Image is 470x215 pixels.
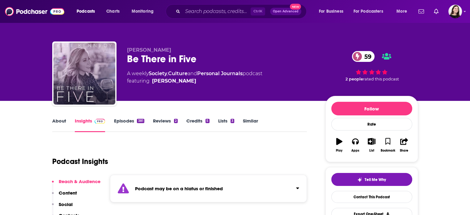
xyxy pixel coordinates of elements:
[52,157,108,166] h1: Podcast Insights
[363,134,379,156] button: List
[369,149,374,153] div: List
[174,119,178,123] div: 2
[357,177,362,182] img: tell me why sparkle
[365,177,386,182] span: Tell Me Why
[345,77,363,81] span: 2 people
[137,119,144,123] div: 381
[351,149,359,153] div: Apps
[127,47,171,53] span: [PERSON_NAME]
[319,7,343,16] span: For Business
[5,6,64,17] img: Podchaser - Follow, Share and Rate Podcasts
[168,71,188,76] a: Culture
[315,6,351,16] button: open menu
[72,6,103,16] button: open menu
[347,134,363,156] button: Apps
[331,191,412,203] a: Contact This Podcast
[400,149,408,153] div: Share
[153,118,178,132] a: Reviews2
[325,47,418,85] div: 59 2 peoplerated this podcast
[52,178,100,190] button: Reach & Audience
[135,186,223,191] strong: Podcast may be on a hiatus or finished
[354,7,383,16] span: For Podcasters
[52,201,73,213] button: Social
[205,119,209,123] div: 5
[114,118,144,132] a: Episodes381
[448,5,462,18] img: User Profile
[218,118,234,132] a: Lists3
[231,119,234,123] div: 3
[363,77,399,81] span: rated this podcast
[106,7,120,16] span: Charts
[416,6,426,17] a: Show notifications dropdown
[59,201,73,207] p: Social
[448,5,462,18] span: Logged in as lucynalen
[396,134,412,156] button: Share
[186,118,209,132] a: Credits5
[380,149,395,153] div: Bookmark
[167,71,168,76] span: ,
[290,4,301,10] span: New
[132,7,154,16] span: Monitoring
[127,70,262,85] div: A weekly podcast
[243,118,258,132] a: Similar
[331,102,412,115] button: Follow
[52,118,66,132] a: About
[59,190,77,196] p: Content
[127,77,262,85] span: featuring
[331,118,412,131] div: Rate
[59,178,100,184] p: Reach & Audience
[152,77,196,85] a: Kate Kennedy
[52,190,77,201] button: Content
[380,134,396,156] button: Bookmark
[197,71,243,76] a: Personal Journals
[431,6,441,17] a: Show notifications dropdown
[392,6,415,16] button: open menu
[352,51,375,62] a: 59
[188,71,197,76] span: and
[127,6,162,16] button: open menu
[349,6,392,16] button: open menu
[53,43,115,105] img: Be There in Five
[77,7,95,16] span: Podcasts
[75,118,105,132] a: InsightsPodchaser Pro
[331,134,347,156] button: Play
[331,173,412,186] button: tell me why sparkleTell Me Why
[270,8,301,15] button: Open AdvancedNew
[110,175,307,202] section: Click to expand status details
[183,6,251,16] input: Search podcasts, credits, & more...
[171,4,312,19] div: Search podcasts, credits, & more...
[448,5,462,18] button: Show profile menu
[358,51,375,62] span: 59
[396,7,407,16] span: More
[251,7,265,15] span: Ctrl K
[336,149,342,153] div: Play
[149,71,167,76] a: Society
[102,6,123,16] a: Charts
[95,119,105,124] img: Podchaser Pro
[273,10,299,13] span: Open Advanced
